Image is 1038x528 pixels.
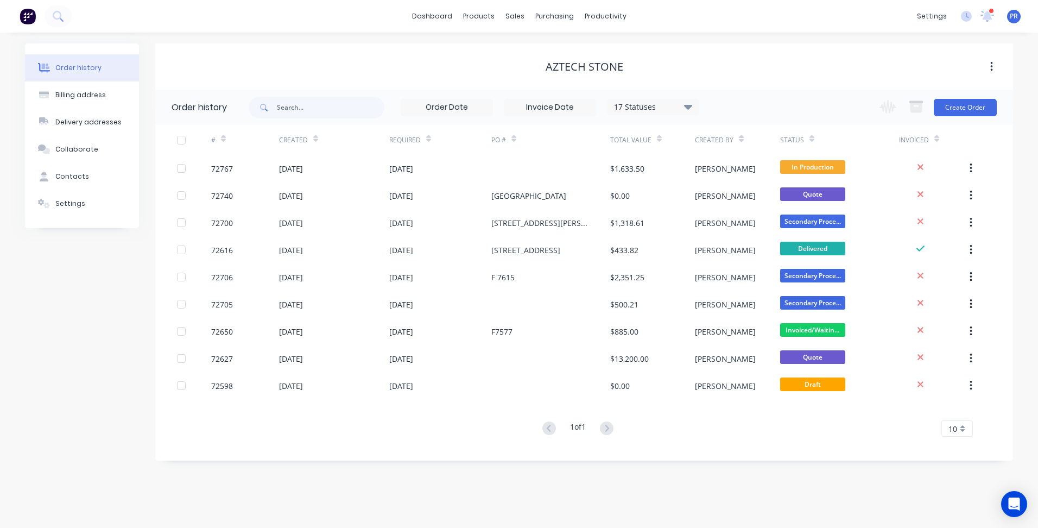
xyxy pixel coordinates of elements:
div: [DATE] [389,163,413,174]
div: $2,351.25 [610,272,644,283]
div: [DATE] [389,244,413,256]
div: [PERSON_NAME] [695,299,756,310]
div: [PERSON_NAME] [695,353,756,364]
div: [DATE] [279,272,303,283]
span: Delivered [780,242,845,255]
div: 72740 [211,190,233,202]
div: $1,633.50 [610,163,644,174]
div: Open Intercom Messenger [1001,491,1027,517]
div: PO # [491,125,610,155]
button: Collaborate [25,136,139,163]
div: Required [389,125,491,155]
div: Required [389,135,421,145]
div: Status [780,135,804,145]
div: Billing address [55,90,106,100]
div: [STREET_ADDRESS] [491,244,560,256]
div: [DATE] [279,380,303,392]
div: $885.00 [610,326,638,337]
button: Contacts [25,163,139,190]
div: products [458,8,500,24]
span: In Production [780,160,845,174]
button: Billing address [25,81,139,109]
div: [PERSON_NAME] [695,380,756,392]
div: [PERSON_NAME] [695,326,756,337]
div: [STREET_ADDRESS][PERSON_NAME] [491,217,588,229]
div: Collaborate [55,144,98,154]
div: F7577 [491,326,512,337]
div: Created [279,135,308,145]
div: [DATE] [389,272,413,283]
div: 72616 [211,244,233,256]
input: Order Date [401,99,492,116]
div: purchasing [530,8,579,24]
div: [DATE] [389,380,413,392]
a: dashboard [407,8,458,24]
div: [DATE] [389,299,413,310]
span: Secondary Proce... [780,215,845,228]
span: PR [1010,11,1018,21]
span: Quote [780,187,845,201]
button: Create Order [934,99,997,116]
div: Status [780,125,899,155]
div: [PERSON_NAME] [695,163,756,174]
div: Settings [55,199,85,209]
div: 72705 [211,299,233,310]
div: [DATE] [279,326,303,337]
div: Created By [695,125,780,155]
div: Delivery addresses [55,117,122,127]
div: [DATE] [279,163,303,174]
div: Total Value [610,125,695,155]
div: productivity [579,8,632,24]
div: Order history [55,63,102,73]
div: # [211,125,279,155]
div: $0.00 [610,380,630,392]
div: [DATE] [389,326,413,337]
div: 72700 [211,217,233,229]
button: Delivery addresses [25,109,139,136]
img: Factory [20,8,36,24]
span: Quote [780,350,845,364]
span: Secondary Proce... [780,269,845,282]
div: 72650 [211,326,233,337]
div: Order history [172,101,227,114]
button: Order history [25,54,139,81]
div: settings [912,8,952,24]
div: $1,318.61 [610,217,644,229]
input: Search... [277,97,384,118]
div: [DATE] [279,217,303,229]
div: 72627 [211,353,233,364]
span: Draft [780,378,845,391]
button: Settings [25,190,139,217]
span: Invoiced/Waitin... [780,323,845,337]
div: Created [279,125,389,155]
div: $433.82 [610,244,638,256]
span: 10 [948,423,957,435]
div: sales [500,8,530,24]
div: [DATE] [279,244,303,256]
div: [PERSON_NAME] [695,244,756,256]
div: 1 of 1 [570,421,586,437]
div: $500.21 [610,299,638,310]
div: [DATE] [389,190,413,202]
div: PO # [491,135,506,145]
div: Aztech Stone [546,60,623,73]
div: # [211,135,216,145]
div: F 7615 [491,272,515,283]
div: [PERSON_NAME] [695,190,756,202]
div: [PERSON_NAME] [695,217,756,229]
div: Contacts [55,172,89,181]
div: [DATE] [279,353,303,364]
div: [DATE] [389,353,413,364]
span: Secondary Proce... [780,296,845,310]
div: Invoiced [899,125,967,155]
input: Invoice Date [504,99,596,116]
div: Invoiced [899,135,929,145]
div: 72706 [211,272,233,283]
div: Created By [695,135,733,145]
div: [DATE] [279,299,303,310]
div: $0.00 [610,190,630,202]
div: Total Value [610,135,651,145]
div: [DATE] [279,190,303,202]
div: 72767 [211,163,233,174]
div: [DATE] [389,217,413,229]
